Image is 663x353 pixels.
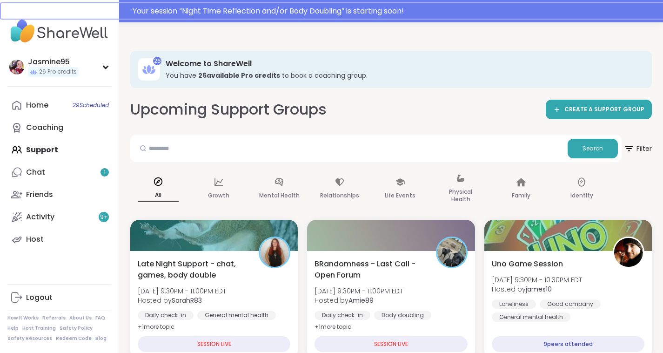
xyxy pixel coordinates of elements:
b: 26 available Pro credit s [198,71,280,80]
button: Search [568,139,618,158]
span: 1 [104,169,106,176]
p: Mental Health [259,190,300,201]
div: Friends [26,190,53,200]
a: Coaching [7,116,111,139]
img: james10 [614,238,643,267]
a: Home29Scheduled [7,94,111,116]
p: All [138,190,179,202]
button: Filter [623,135,652,162]
a: How It Works [7,315,39,321]
h3: You have to book a coaching group. [166,71,639,80]
img: SarahR83 [260,238,289,267]
a: Activity9+ [7,206,111,228]
a: Host Training [22,325,56,332]
a: Help [7,325,19,332]
p: Identity [570,190,593,201]
span: [DATE] 9:30PM - 11:00PM EDT [138,286,226,296]
a: Host [7,228,111,251]
span: Hosted by [492,285,582,294]
div: Jasmine95 [28,57,79,67]
a: FAQ [95,315,105,321]
b: SarahR83 [172,296,202,305]
a: Redeem Code [56,335,92,342]
span: Search [583,144,603,153]
div: Coaching [26,122,63,133]
span: Uno Game Session [492,258,563,270]
div: Host [26,234,44,244]
div: General mental health [197,311,276,320]
a: Safety Policy [60,325,93,332]
span: 26 Pro credits [39,68,77,76]
div: Body doubling [374,311,431,320]
div: Home [26,100,48,110]
p: Family [512,190,530,201]
a: Referrals [42,315,66,321]
span: BRandomness - Last Call - Open Forum [315,258,425,281]
a: Logout [7,286,111,309]
img: ShareWell Nav Logo [7,15,111,48]
div: Daily check-in [315,311,370,320]
a: About Us [69,315,92,321]
span: Hosted by [138,296,226,305]
h2: Upcoming Support Groups [130,99,327,120]
p: Growth [208,190,229,201]
span: Filter [623,137,652,160]
b: Amie89 [348,296,374,305]
p: Physical Health [440,186,481,205]
a: CREATE A SUPPORT GROUP [546,100,652,119]
iframe: Spotlight [102,123,109,131]
div: Good company [540,299,601,309]
div: General mental health [492,312,570,322]
div: Daily check-in [138,311,194,320]
div: SESSION LIVE [315,336,467,352]
span: Hosted by [315,296,403,305]
h3: Welcome to ShareWell [166,59,639,69]
a: Safety Resources [7,335,52,342]
img: Amie89 [437,238,466,267]
span: CREATE A SUPPORT GROUP [564,106,644,114]
a: Blog [95,335,107,342]
p: Relationships [320,190,359,201]
p: Life Events [385,190,415,201]
span: 29 Scheduled [73,102,109,109]
span: 9 + [100,213,108,221]
img: Jasmine95 [9,60,24,75]
div: Chat [26,167,45,177]
div: Logout [26,292,53,303]
a: Chat1 [7,161,111,183]
div: 9 peers attended [492,336,644,352]
span: Late Night Support - chat, games, body double [138,258,248,281]
b: james10 [526,285,552,294]
div: Loneliness [492,299,536,309]
div: 26 [153,57,161,65]
span: [DATE] 9:30PM - 11:00PM EDT [315,286,403,296]
div: SESSION LIVE [138,336,290,352]
a: Friends [7,183,111,206]
div: Activity [26,212,54,222]
span: [DATE] 9:30PM - 10:30PM EDT [492,275,582,285]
